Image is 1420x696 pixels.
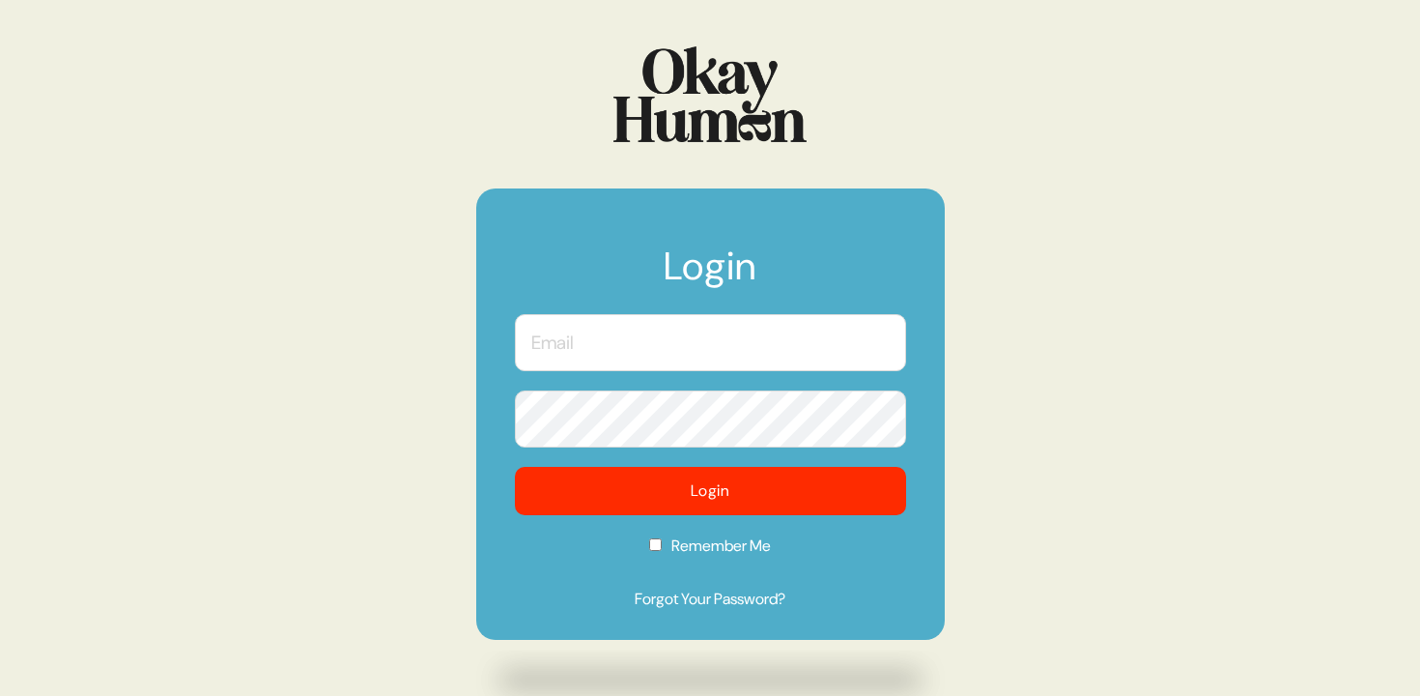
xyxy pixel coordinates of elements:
h1: Login [515,246,906,304]
input: Email [515,314,906,371]
a: Forgot Your Password? [515,588,906,611]
input: Remember Me [649,538,662,551]
label: Remember Me [515,535,906,570]
button: Login [515,467,906,515]
img: Logo [613,46,807,142]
